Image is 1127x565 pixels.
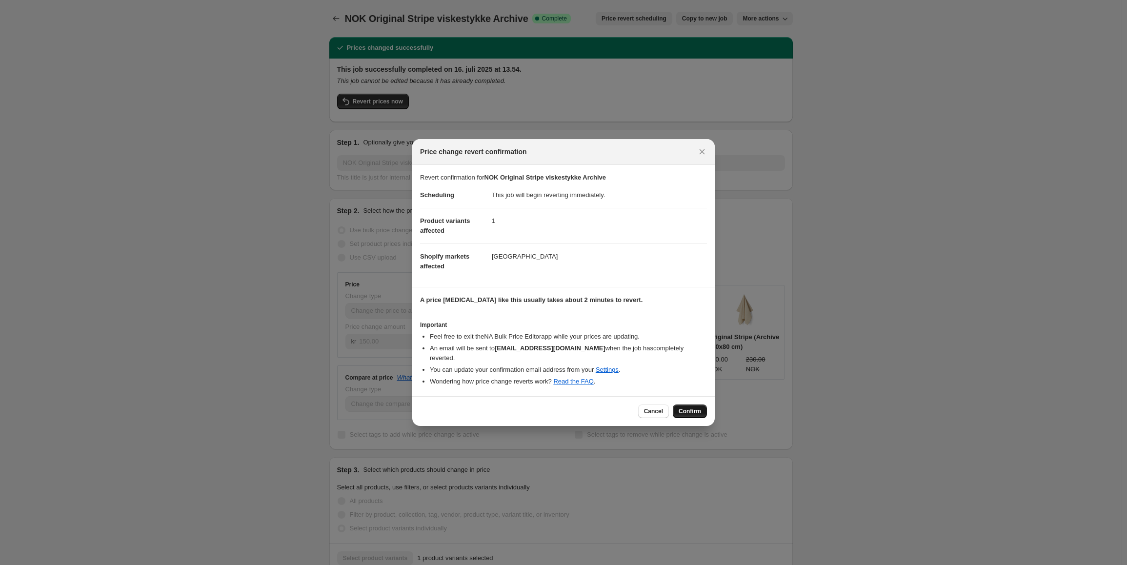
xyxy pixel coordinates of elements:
button: Close [695,145,709,159]
b: [EMAIL_ADDRESS][DOMAIN_NAME] [495,344,605,352]
button: Cancel [638,404,669,418]
li: Wondering how price change reverts work? . [430,377,707,386]
span: Shopify markets affected [420,253,469,270]
b: A price [MEDICAL_DATA] like this usually takes about 2 minutes to revert. [420,296,643,303]
li: You can update your confirmation email address from your . [430,365,707,375]
a: Read the FAQ [553,378,593,385]
li: An email will be sent to when the job has completely reverted . [430,343,707,363]
button: Confirm [673,404,707,418]
p: Revert confirmation for [420,173,707,182]
li: Feel free to exit the NA Bulk Price Editor app while your prices are updating. [430,332,707,342]
span: Price change revert confirmation [420,147,527,157]
dd: 1 [492,208,707,234]
span: Product variants affected [420,217,470,234]
dd: [GEOGRAPHIC_DATA] [492,243,707,269]
span: Confirm [679,407,701,415]
a: Settings [596,366,619,373]
span: Scheduling [420,191,454,199]
dd: This job will begin reverting immediately. [492,182,707,208]
span: Cancel [644,407,663,415]
h3: Important [420,321,707,329]
b: NOK Original Stripe viskestykke Archive [484,174,606,181]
